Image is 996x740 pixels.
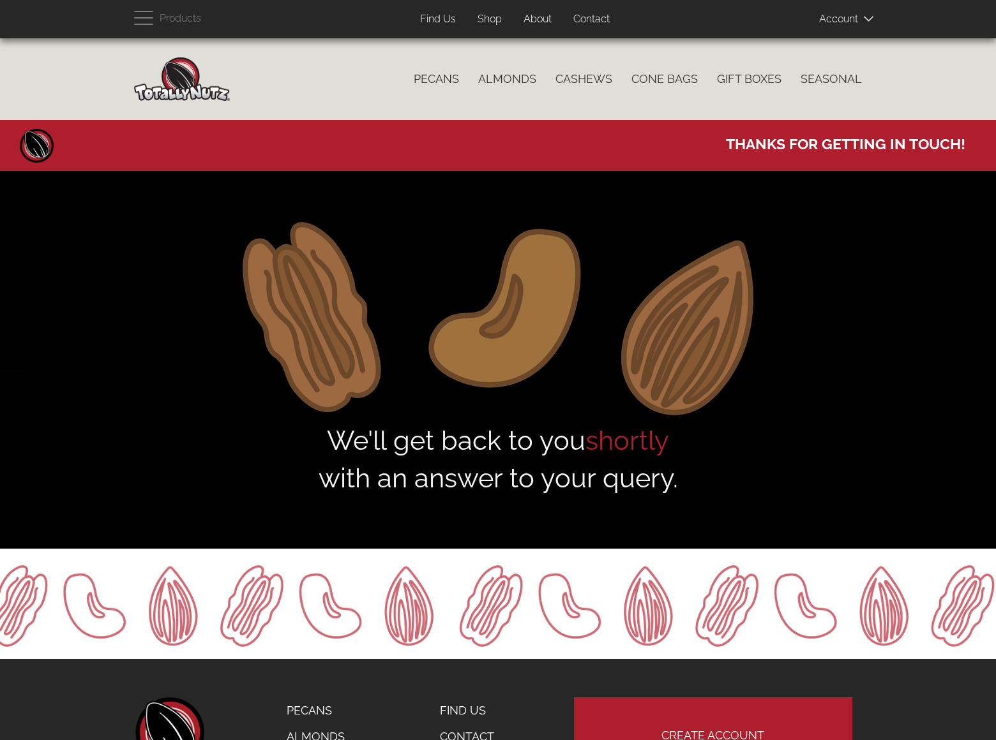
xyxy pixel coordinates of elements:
a: Pecans [404,66,469,93]
a: Contact [564,7,619,32]
a: Find Us [411,7,465,32]
a: Pecans [277,697,358,724]
a: Cone Bags [622,66,707,93]
a: About [514,7,561,32]
a: Cashews [546,66,622,93]
a: Gift Boxes [707,66,791,93]
a: Shop [468,7,511,32]
a: Home [18,126,56,165]
a: Seasonal [791,66,871,93]
span: We'll get back to you [102,422,894,498]
img: Home [134,57,230,101]
span: Thanks for getting in touch! [726,129,965,154]
a: Almonds [469,66,546,93]
span: shortly [585,425,669,456]
a: Find Us [430,697,533,724]
span: with an answer to your query. [102,459,894,497]
span: Products [160,10,201,28]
